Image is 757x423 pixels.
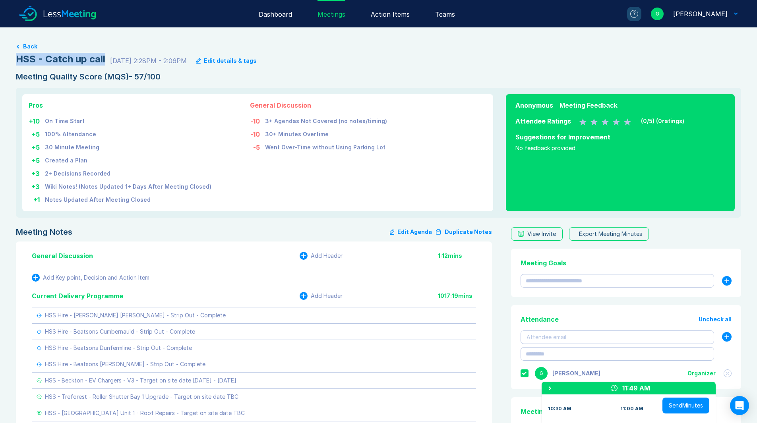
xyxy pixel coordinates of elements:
div: Attendee Ratings [515,116,571,126]
td: + 1 [29,192,45,205]
button: Back [23,43,37,50]
div: General Discussion [250,100,387,110]
div: 1:12 mins [438,253,476,259]
td: + 10 [29,113,45,126]
div: Meeting History [521,407,732,416]
div: Anonymous [515,100,553,110]
td: 2+ Decisions Recorded [45,166,212,179]
td: 30+ Minutes Overtime [265,126,387,139]
div: HSS Hire - Beatsons [PERSON_NAME] - Strip Out - Complete [45,361,205,367]
td: + 5 [29,139,45,153]
td: Went Over-Time without Using Parking Lot [265,139,387,153]
td: -10 [250,126,265,139]
div: No feedback provided [515,145,725,151]
button: SendMinutes [662,398,709,413]
td: On Time Start [45,113,212,126]
div: 1017:19 mins [438,293,476,299]
button: Add Header [300,292,343,300]
div: Meeting Notes [16,227,72,237]
div: Suggestions for Improvement [515,132,725,142]
td: 30 Minute Meeting [45,139,212,153]
div: ( 0 /5) ( 0 ratings) [641,118,684,124]
div: HSS Hire - Beatsons Cumbernauld - Strip Out - Complete [45,328,195,335]
button: Edit details & tags [196,58,257,64]
div: HSS - Catch up call [16,53,105,66]
td: + 5 [29,126,45,139]
button: Export Meeting Minutes [569,227,649,241]
div: HSS - Beckton - EV Chargers - V3 - Target on site date [DATE] - [DATE] [45,377,236,384]
div: Meeting Goals [521,258,732,268]
div: G [651,8,664,20]
a: Back [16,43,741,50]
button: Duplicate Notes [435,227,492,237]
td: + 5 [29,153,45,166]
div: Gemma White [552,370,600,377]
button: Add Header [300,252,343,260]
button: Uncheck all [699,316,732,323]
div: General Discussion [32,251,93,261]
div: Attendance [521,315,559,324]
div: [DATE] 2:28PM - 2:06PM [110,56,187,66]
a: ? [618,7,641,21]
td: 3+ Agendas Not Covered (no notes/timing) [265,113,387,126]
td: + 3 [29,166,45,179]
div: Meeting Quality Score (MQS) - 57/100 [16,72,741,81]
div: HSS - [GEOGRAPHIC_DATA] Unit 1 - Roof Repairs - Target on site date TBC [45,410,245,416]
div: 11:49 AM [622,383,650,393]
div: Organizer [687,370,716,377]
button: Add Key point, Decision and Action Item [32,274,149,282]
div: HSS Hire - Beatsons Dunfermline - Strip Out - Complete [45,345,192,351]
td: -10 [250,113,265,126]
div: Add Header [311,293,343,299]
td: + 3 [29,179,45,192]
div: HSS Hire - [PERSON_NAME] [PERSON_NAME] - Strip Out - Complete [45,312,226,319]
button: Edit Agenda [390,227,432,237]
div: 0 Stars [579,116,631,126]
div: Current Delivery Programme [32,291,123,301]
td: 100% Attendance [45,126,212,139]
div: HSS - Treforest - Roller Shutter Bay 1 Upgrade - Target on site date TBC [45,394,238,400]
div: View Invite [527,231,556,237]
button: View Invite [511,227,563,241]
td: Created a Plan [45,153,212,166]
div: ? [630,10,638,18]
td: Notes Updated After Meeting Closed [45,192,212,205]
div: Meeting Feedback [560,100,618,110]
div: Pros [29,100,212,110]
div: Gemma White [673,9,728,19]
div: G [535,367,548,380]
td: Wiki Notes! (Notes Updated 1+ Days After Meeting Closed) [45,179,212,192]
div: Add Key point, Decision and Action Item [43,274,149,281]
div: Edit details & tags [204,58,257,64]
div: Export Meeting Minutes [579,231,642,237]
div: 10:30 AM [548,406,571,412]
div: Open Intercom Messenger [730,396,749,415]
td: -5 [250,139,265,153]
div: Add Header [311,253,343,259]
div: 11:00 AM [620,406,643,412]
